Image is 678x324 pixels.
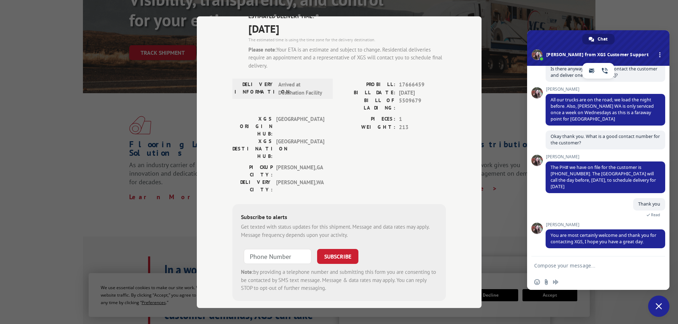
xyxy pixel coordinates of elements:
label: BILL DATE: [339,89,395,97]
textarea: Compose your message... [534,262,647,269]
span: [PERSON_NAME] [546,222,665,227]
div: Get texted with status updates for this shipment. Message and data rates may apply. Message frequ... [241,223,437,239]
span: 213 [399,123,446,131]
span: Read [651,212,660,217]
span: Send a file [543,279,549,285]
div: Chat [582,34,615,44]
a: email [585,64,598,77]
span: 5509679 [399,97,446,112]
span: Insert an emoji [534,279,540,285]
label: PIECES: [339,115,395,123]
span: All our trucks are on the road; we load the night before. Also, [PERSON_NAME] WA is only serviced... [551,97,654,122]
label: DELIVERY INFORMATION: [235,81,275,97]
span: Chat [598,34,608,44]
button: SUBSCRIBE [317,249,358,264]
span: [PERSON_NAME] , GA [276,164,324,179]
span: Is there anyway that you can contact the customer and deliver one of them [DATE]? [551,66,657,78]
a: phone [598,64,611,77]
div: by providing a telephone number and submitting this form you are consenting to be contacted by SM... [241,268,437,292]
span: [PERSON_NAME] [546,87,665,92]
label: XGS DESTINATION HUB: [232,138,273,160]
label: PROBILL: [339,81,395,89]
span: 17666459 [399,81,446,89]
div: The estimated time is using the time zone for the delivery destination. [248,36,446,43]
label: ESTIMATED DELIVERY TIME: [248,12,446,21]
span: [PERSON_NAME] [546,154,665,159]
label: XGS ORIGIN HUB: [232,115,273,138]
span: [GEOGRAPHIC_DATA] [276,115,324,138]
span: You are most certainly welcome and thank you for contacting XGS, I hope you have a great day. [551,232,656,245]
label: WEIGHT: [339,123,395,131]
span: Audio message [553,279,558,285]
span: [PERSON_NAME] , WA [276,179,324,193]
strong: Note: [241,269,253,275]
span: [DATE] [399,89,446,97]
span: [GEOGRAPHIC_DATA] [276,138,324,160]
input: Phone Number [244,249,311,264]
span: Arrived at Destination Facility [278,81,326,97]
label: BILL OF LADING: [339,97,395,112]
span: The PH# we have on file for the customer is [PHONE_NUMBER]. The [GEOGRAPHIC_DATA] will call the d... [551,164,656,190]
span: 1 [399,115,446,123]
span: Okay thank you. What is a good contact number for the customer? [551,133,660,146]
div: Close chat [648,296,669,317]
label: PICKUP CITY: [232,164,273,179]
label: DELIVERY CITY: [232,179,273,193]
span: [DATE] [248,20,446,36]
div: Your ETA is an estimate and subject to change. Residential deliveries require an appointment and ... [248,46,446,70]
strong: Please note: [248,46,277,53]
div: More channels [655,50,665,60]
div: Subscribe to alerts [241,213,437,223]
span: Thank you [638,201,660,207]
